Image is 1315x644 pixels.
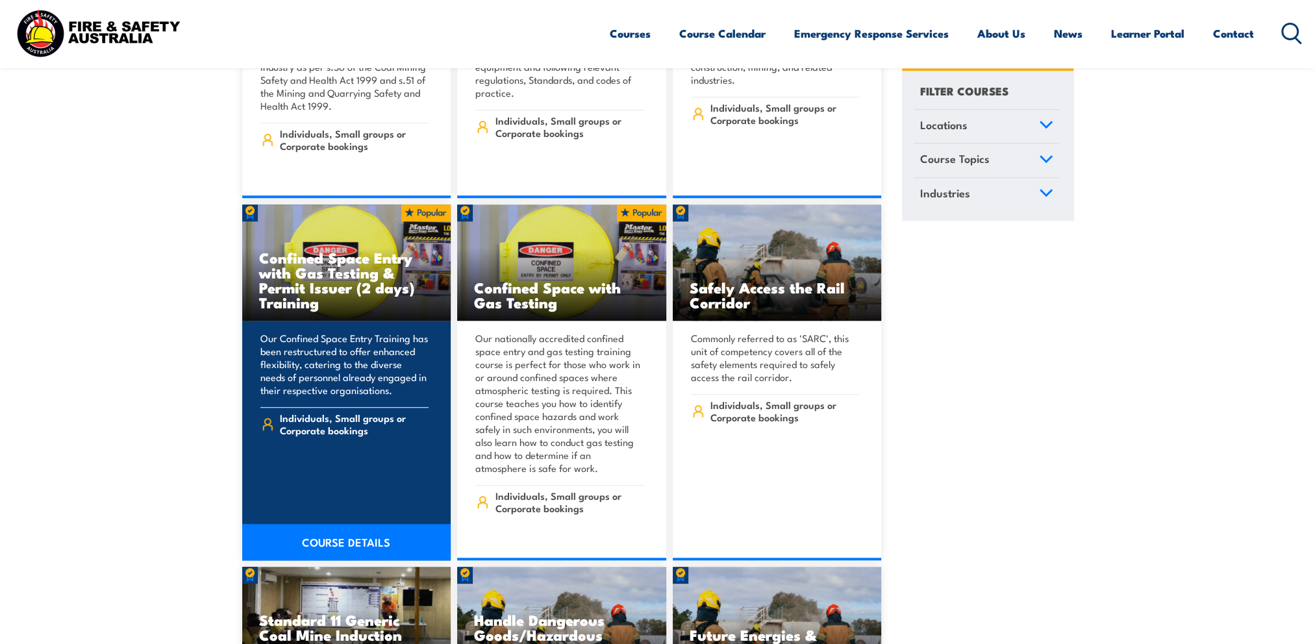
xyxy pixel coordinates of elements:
span: Industries [920,184,970,202]
span: Locations [920,116,968,134]
a: Safely Access the Rail Corridor [673,204,882,321]
p: Our Confined Space Entry Training has been restructured to offer enhanced flexibility, catering t... [260,332,429,397]
span: Course Topics [920,151,990,168]
a: News [1054,16,1083,51]
a: Course Topics [914,144,1059,178]
a: Learner Portal [1111,16,1184,51]
a: Locations [914,110,1059,143]
span: Individuals, Small groups or Corporate bookings [710,101,859,126]
a: Industries [914,178,1059,212]
p: Commonly referred to as 'SARC', this unit of competency covers all of the safety elements require... [691,332,860,384]
p: Our nationally accredited confined space entry and gas testing training course is perfect for tho... [475,332,644,475]
a: Course Calendar [679,16,766,51]
a: Emergency Response Services [794,16,949,51]
a: Contact [1213,16,1254,51]
a: COURSE DETAILS [242,524,451,560]
span: Individuals, Small groups or Corporate bookings [710,399,859,423]
img: Confined Space Entry [242,204,451,321]
h4: FILTER COURSES [920,82,1008,99]
span: Individuals, Small groups or Corporate bookings [495,489,644,514]
span: Individuals, Small groups or Corporate bookings [280,127,429,152]
a: About Us [977,16,1025,51]
h3: Confined Space with Gas Testing [474,280,649,310]
a: Confined Space with Gas Testing [457,204,666,321]
span: Individuals, Small groups or Corporate bookings [495,114,644,139]
a: Confined Space Entry with Gas Testing & Permit Issuer (2 days) Training [242,204,451,321]
h3: Safely Access the Rail Corridor [690,280,865,310]
h3: Confined Space Entry with Gas Testing & Permit Issuer (2 days) Training [259,250,434,310]
img: Fire Team Operations [673,204,882,321]
img: Confined Space Entry [457,204,666,321]
span: Individuals, Small groups or Corporate bookings [280,412,429,436]
a: Courses [610,16,651,51]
